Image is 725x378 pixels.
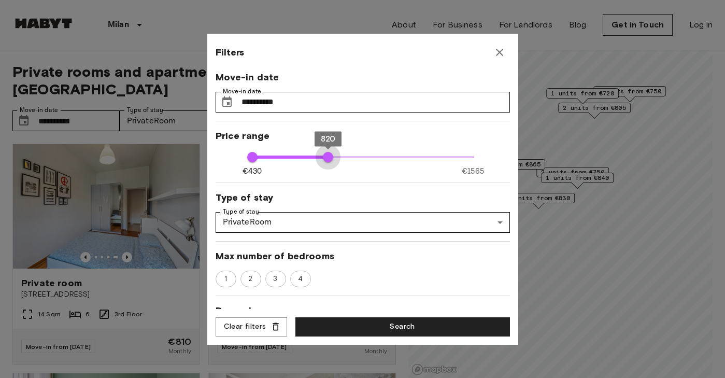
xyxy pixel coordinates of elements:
div: 2 [240,271,261,287]
label: Move-in date [223,87,261,96]
button: Clear filters [216,317,287,337]
span: Move-in date [216,71,510,83]
span: €1565 [462,166,484,177]
span: 820 [321,134,335,143]
span: 4 [292,274,308,284]
span: 1 [219,274,233,284]
label: Type of stay [223,207,259,216]
div: 4 [290,271,311,287]
button: Search [295,317,510,337]
button: Choose date, selected date is 1 Feb 2026 [217,92,237,113]
span: Room size [216,304,510,317]
span: Type of stay [216,191,510,204]
div: PrivateRoom [216,212,510,233]
span: Filters [216,46,245,59]
div: 3 [265,271,286,287]
span: 2 [243,274,258,284]
span: €430 [243,166,262,177]
span: 3 [267,274,283,284]
div: 1 [216,271,236,287]
span: Price range [216,130,510,142]
span: Max number of bedrooms [216,250,510,262]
